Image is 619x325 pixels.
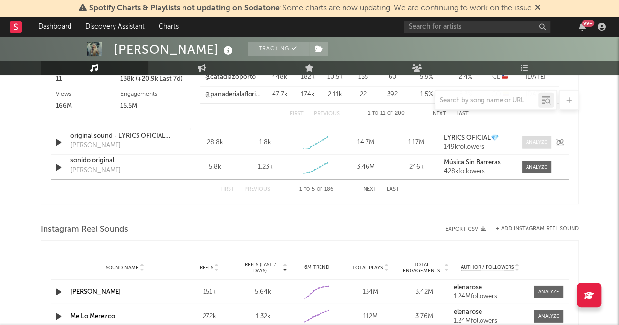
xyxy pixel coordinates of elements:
[70,313,115,320] a: Me Lo Merezco
[120,73,185,85] div: 138k (+20.9k Last 7d)
[324,72,346,82] div: 10.5k
[454,309,482,315] strong: elenarose
[351,72,375,82] div: 155
[70,166,121,175] div: [PERSON_NAME]
[400,312,449,322] div: 3.76M
[290,184,344,195] div: 1 5 186
[152,17,185,37] a: Charts
[268,72,292,82] div: 448k
[445,226,486,232] button: Export CSV
[410,72,444,82] div: 5.9 %
[220,187,234,192] button: First
[461,264,514,271] span: Author / Followers
[444,135,512,142] a: LYRICS OFICIAL💎
[496,226,579,232] button: + Add Instagram Reel Sound
[454,284,527,291] a: elenarose
[454,293,527,300] div: 1.24M followers
[517,72,554,82] div: [DATE]
[290,111,304,117] button: First
[70,131,173,141] a: original sound - LYRICS OFICIAL💎
[454,284,482,291] strong: elenarose
[185,312,234,322] div: 272k
[346,287,395,297] div: 134M
[488,72,512,82] div: CL
[444,168,512,175] div: 428k followers
[297,72,319,82] div: 182k
[70,141,121,151] div: [PERSON_NAME]
[404,21,550,33] input: Search for artists
[393,162,439,172] div: 246k
[502,74,508,80] span: 🇨🇱
[535,4,541,12] span: Dismiss
[114,42,235,58] div: [PERSON_NAME]
[56,88,120,100] div: Views
[205,72,256,82] a: @catadiazoporto
[343,162,389,172] div: 3.46M
[579,23,586,31] button: 99+
[192,162,238,172] div: 5.8k
[293,264,342,271] div: 6M Trend
[314,111,340,117] button: Previous
[454,318,527,325] div: 1.24M followers
[56,73,120,85] div: 11
[387,187,399,192] button: Last
[200,265,213,271] span: Reels
[89,4,280,12] span: Spotify Charts & Playlists not updating on Sodatone
[31,17,78,37] a: Dashboard
[70,289,121,295] a: [PERSON_NAME]
[444,135,499,141] strong: LYRICS OFICIAL💎
[317,187,322,192] span: of
[359,108,413,120] div: 1 11 200
[70,156,173,166] a: sonido original
[372,111,378,116] span: to
[456,111,469,117] button: Last
[444,144,512,151] div: 149k followers
[239,262,282,274] span: Reels (last 7 days)
[239,312,288,322] div: 1.32k
[304,187,310,192] span: to
[380,72,405,82] div: 60
[78,17,152,37] a: Discovery Assistant
[363,187,377,192] button: Next
[435,97,538,105] input: Search by song name or URL
[192,138,238,148] div: 28.8k
[346,312,395,322] div: 112M
[244,187,270,192] button: Previous
[433,111,446,117] button: Next
[259,138,271,148] div: 1.8k
[444,159,501,166] strong: Música Sin Barreras
[444,159,512,166] a: Música Sin Barreras
[239,287,288,297] div: 5.64k
[400,262,443,274] span: Total Engagements
[258,162,273,172] div: 1.23k
[41,224,128,236] span: Instagram Reel Sounds
[120,88,185,100] div: Engagements
[454,309,527,316] a: elenarose
[89,4,532,12] span: : Some charts are now updating. We are continuing to work on the issue
[106,265,138,271] span: Sound Name
[352,265,383,271] span: Total Plays
[393,138,439,148] div: 1.17M
[343,138,389,148] div: 14.7M
[449,72,483,82] div: 2.4 %
[582,20,594,27] div: 99 +
[185,287,234,297] div: 151k
[400,287,449,297] div: 3.42M
[248,42,309,56] button: Tracking
[486,226,579,232] div: + Add Instagram Reel Sound
[387,111,393,116] span: of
